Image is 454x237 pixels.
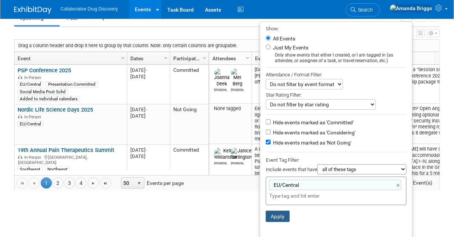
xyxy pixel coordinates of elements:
div: Only show events that either I created, or I am tagged in (as attendee, or assignee of a task, or... [266,52,407,64]
div: [DATE] [130,106,167,113]
a: Go to the previous page [28,177,40,189]
span: In-Person [24,75,43,80]
div: Northwest [45,166,70,172]
img: Joanna Deek [214,69,230,86]
td: Not Going [170,104,209,145]
img: In-Person Event [18,75,22,79]
div: Southwest [18,166,43,172]
img: ExhibitDay [14,6,52,14]
label: Hide events marked as 'Considering' [271,129,355,136]
div: Janice Darlington [231,160,244,165]
a: Column Settings [201,52,209,63]
img: Amanda Briggs [390,4,433,12]
a: Event [18,52,122,65]
span: Column Settings [163,55,169,61]
div: [DATE] [130,73,167,80]
label: Hide events marked as 'Not Going' [271,139,351,146]
a: 3 [64,177,75,189]
div: Presentation Committed [46,81,98,87]
span: In-Person [24,115,43,119]
div: Attendance / Format Filter: [266,70,407,79]
span: Column Settings [120,55,126,61]
div: EU/Central [18,81,43,87]
a: 2 [52,177,63,189]
a: Attendees [212,52,247,65]
div: Joanna Deek [214,87,227,92]
div: Star Rating Filter: [266,89,407,99]
label: Just My Events [271,44,308,51]
span: Go to the previous page [31,180,37,186]
div: Mel Berg [231,87,244,92]
span: Go to the first page [19,180,25,186]
div: [DATE] [130,113,167,119]
a: Go to the last page [100,177,111,189]
div: EU/Central [18,121,43,127]
div: Drag a column header and drop it here to group by that column. Note: only certain columns are gro... [15,40,439,52]
label: All Events [271,36,295,41]
td: Committed [170,145,209,185]
div: Show: [266,24,407,33]
a: Column Settings [244,52,252,63]
input: Type tag and hit enter [269,192,374,200]
button: Apply [266,211,290,222]
span: Go to the last page [103,180,109,186]
span: Go to the next page [90,180,96,186]
span: 1 [41,177,52,189]
a: Column Settings [162,52,170,63]
a: Go to the next page [88,177,99,189]
span: - [146,107,147,112]
img: Keith Williamson [214,148,237,160]
a: × [397,181,401,190]
div: Added to individual calendars [18,96,80,102]
span: - [146,147,147,153]
td: Committed [170,65,209,104]
label: Hide events marked as 'Committed' [271,119,354,126]
a: Participation [173,52,204,65]
span: Collaborative Drug Discovery [60,6,118,12]
div: [DATE] [130,153,167,159]
span: - [146,67,147,73]
span: Column Settings [245,55,251,61]
a: 4 [75,177,87,189]
div: Social Media Post Schd [18,89,68,95]
a: Dates [130,52,165,65]
div: Include events that have [266,164,407,177]
a: Go to the first page [16,177,28,189]
span: 50 [121,178,134,188]
img: In-Person Event [18,155,22,159]
span: In-Person [24,155,43,160]
div: [GEOGRAPHIC_DATA], [GEOGRAPHIC_DATA] [18,154,124,165]
span: Search [356,7,373,13]
img: In-Person Event [18,115,22,118]
div: None tagged [212,106,249,112]
span: EU/Central [272,181,299,189]
a: Column Settings [119,52,127,63]
img: Janice Darlington [231,148,252,160]
span: Events per page [112,177,191,189]
span: select [136,180,142,186]
div: [DATE] [130,147,167,153]
a: 19th Annual Pain Therapeutics Summit [18,147,114,154]
a: Nordic Life Science Days 2025 [18,106,93,113]
div: Keith Williamson [214,160,227,165]
a: PSP Conference 2025 [18,67,71,74]
a: Search [346,3,380,16]
div: Event Tag Filter: [266,156,407,164]
div: [DATE] [130,67,167,73]
span: Column Settings [202,55,208,61]
img: Mel Berg [231,69,244,86]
